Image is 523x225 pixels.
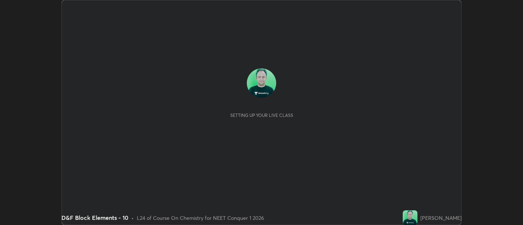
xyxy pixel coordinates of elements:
[131,214,134,222] div: •
[247,68,276,98] img: c15116c9c47046c1ae843dded7ebbc2a.jpg
[230,113,293,118] div: Setting up your live class
[420,214,462,222] div: [PERSON_NAME]
[61,213,128,222] div: D&F Block Elements - 10
[403,210,417,225] img: c15116c9c47046c1ae843dded7ebbc2a.jpg
[137,214,264,222] div: L24 of Course On Chemistry for NEET Conquer 1 2026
